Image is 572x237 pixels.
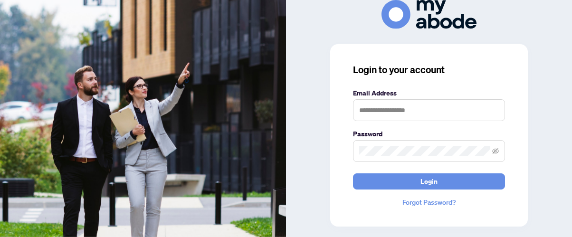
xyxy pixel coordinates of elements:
[353,173,505,190] button: Login
[353,88,505,98] label: Email Address
[353,63,505,76] h3: Login to your account
[420,174,438,189] span: Login
[353,129,505,139] label: Password
[353,197,505,208] a: Forgot Password?
[492,148,499,154] span: eye-invisible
